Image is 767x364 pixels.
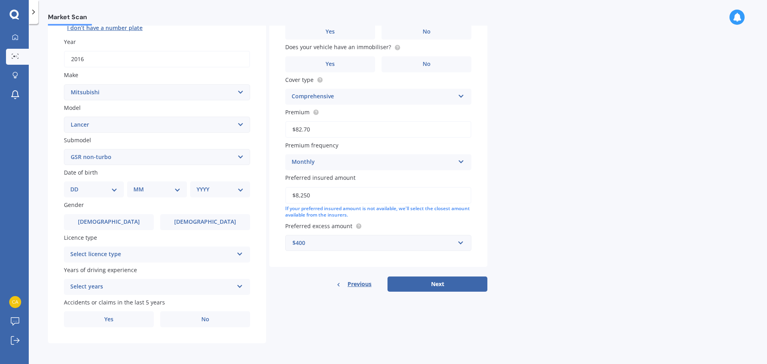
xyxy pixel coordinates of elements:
[9,296,21,308] img: 2d84c58267d13572c52b6ef08ab073b4
[285,187,471,204] input: Enter amount
[64,136,91,144] span: Submodel
[174,219,236,225] span: [DEMOGRAPHIC_DATA]
[285,108,310,116] span: Premium
[326,28,335,35] span: Yes
[326,61,335,68] span: Yes
[201,316,209,323] span: No
[64,201,84,209] span: Gender
[78,219,140,225] span: [DEMOGRAPHIC_DATA]
[48,13,92,24] span: Market Scan
[423,61,431,68] span: No
[64,72,78,79] span: Make
[285,121,471,138] input: Enter premium
[70,250,233,259] div: Select licence type
[285,205,471,219] div: If your preferred insured amount is not available, we'll select the closest amount available from...
[285,44,391,51] span: Does your vehicle have an immobiliser?
[285,141,338,149] span: Premium frequency
[285,174,356,182] span: Preferred insured amount
[64,104,81,111] span: Model
[64,266,137,274] span: Years of driving experience
[64,22,146,34] button: I don’t have a number plate
[64,38,76,46] span: Year
[292,157,455,167] div: Monthly
[104,316,113,323] span: Yes
[64,234,97,241] span: Licence type
[387,276,487,292] button: Next
[70,282,233,292] div: Select years
[292,239,455,247] div: $400
[285,222,352,230] span: Preferred excess amount
[64,298,165,306] span: Accidents or claims in the last 5 years
[64,51,250,68] input: YYYY
[423,28,431,35] span: No
[292,92,455,101] div: Comprehensive
[285,76,314,84] span: Cover type
[348,278,372,290] span: Previous
[64,169,98,176] span: Date of birth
